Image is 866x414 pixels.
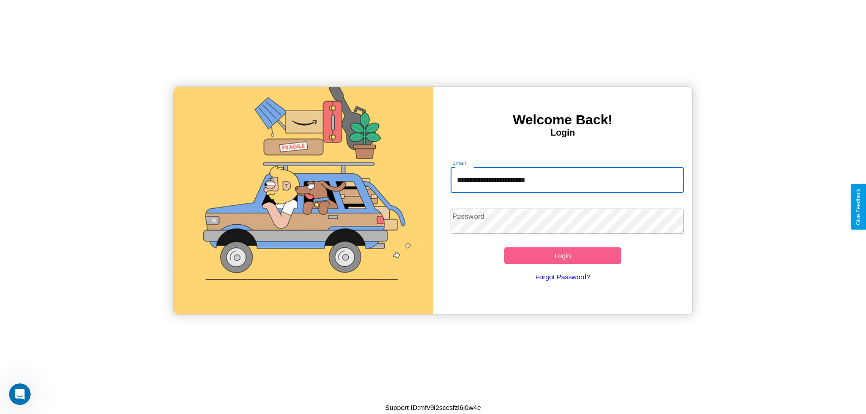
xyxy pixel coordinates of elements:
p: Support ID: mfv9i2sccsfzl6j0w4e [385,401,481,414]
h4: Login [433,127,692,138]
iframe: Intercom live chat [9,383,31,405]
label: Email [452,159,466,167]
img: gif [174,87,433,314]
div: Give Feedback [855,189,861,225]
button: Login [504,247,621,264]
a: Forgot Password? [446,264,680,290]
h3: Welcome Back! [433,112,692,127]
